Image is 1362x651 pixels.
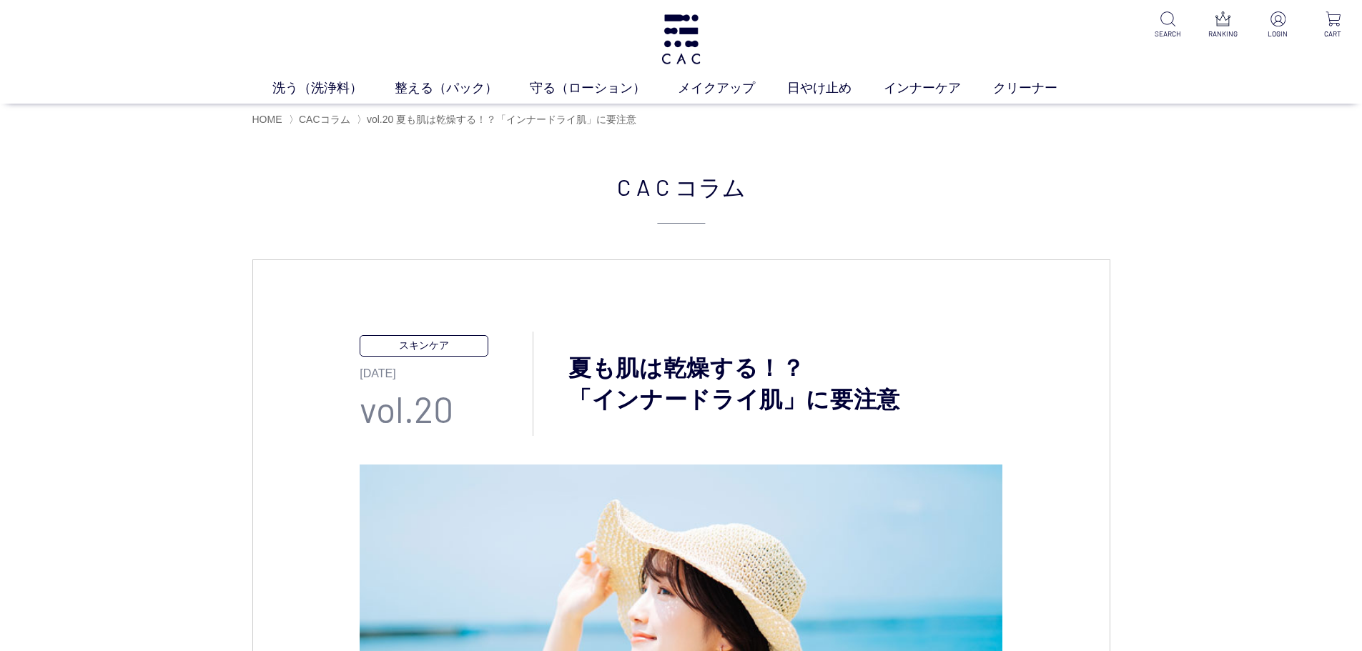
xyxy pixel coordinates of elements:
[1316,11,1351,39] a: CART
[289,113,354,126] li: 〉
[272,79,395,98] a: 洗う（洗浄料）
[787,79,884,98] a: 日やけ止め
[884,79,993,98] a: インナーケア
[530,79,678,98] a: 守る（ローション）
[1260,11,1296,39] a: LOGIN
[675,169,746,204] span: コラム
[357,113,640,126] li: 〉
[299,114,350,125] a: CACコラム
[360,382,533,436] p: vol.20
[252,114,282,125] a: HOME
[1150,29,1185,39] p: SEARCH
[993,79,1090,98] a: クリーナー
[367,114,636,125] span: vol.20 夏も肌は乾燥する！？「インナードライ肌」に要注意
[252,169,1110,224] div: CAC
[360,335,488,356] p: スキンケア
[678,79,787,98] a: メイクアップ
[395,79,530,98] a: 整える（パック）
[533,352,1002,417] h1: 夏も肌は乾燥する！？ 「インナードライ肌」に要注意
[1316,29,1351,39] p: CART
[360,357,533,383] p: [DATE]
[1260,29,1296,39] p: LOGIN
[1205,11,1240,39] a: RANKING
[659,14,703,64] img: logo
[1150,11,1185,39] a: SEARCH
[1205,29,1240,39] p: RANKING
